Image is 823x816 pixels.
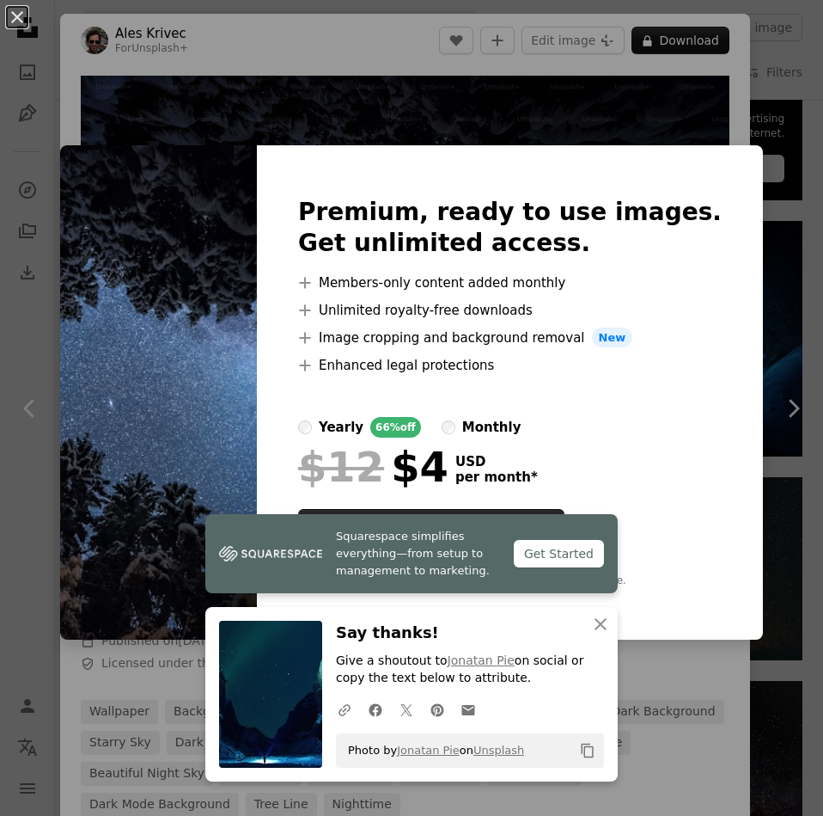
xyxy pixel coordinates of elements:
a: Share on Pinterest [422,692,453,727]
a: Unsplash [473,744,524,757]
a: Share on Facebook [360,692,391,727]
img: premium_photo-1686050878751-89499d28d153 [60,145,257,641]
div: Get Started [514,540,604,568]
a: Jonatan Pie [448,653,515,667]
a: Share on Twitter [391,692,422,727]
img: file-1747939142011-51e5cc87e3c9 [219,541,322,567]
span: per month * [455,469,538,485]
button: Copy to clipboard [573,736,602,765]
div: yearly [319,417,363,438]
h2: Premium, ready to use images. Get unlimited access. [298,197,722,259]
h3: Say thanks! [336,621,604,646]
a: Squarespace simplifies everything—from setup to management to marketing.Get Started [205,514,618,593]
span: New [592,328,633,348]
li: Members-only content added monthly [298,273,722,293]
div: $4 [298,445,448,489]
span: $12 [298,445,384,489]
div: 66% off [370,417,421,438]
span: USD [455,454,538,469]
button: GetUnsplash+ [298,509,564,547]
span: Photo by on [339,737,524,764]
input: yearly66%off [298,420,312,434]
a: Share over email [453,692,484,727]
p: Give a shoutout to on social or copy the text below to attribute. [336,653,604,687]
div: monthly [462,417,521,438]
input: monthly [442,420,455,434]
a: Jonatan Pie [397,744,460,757]
span: Squarespace simplifies everything—from setup to management to marketing. [336,528,500,580]
li: Image cropping and background removal [298,328,722,348]
li: Enhanced legal protections [298,355,722,376]
li: Unlimited royalty-free downloads [298,300,722,321]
